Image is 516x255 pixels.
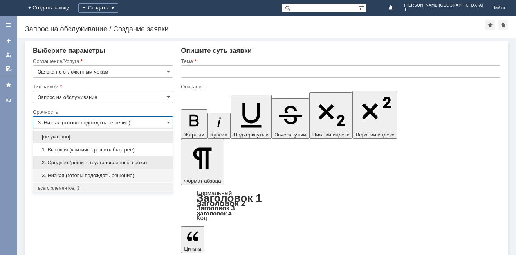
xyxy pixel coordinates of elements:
[181,109,207,139] button: Жирный
[197,215,207,222] a: Код
[197,190,232,196] a: Нормальный
[211,132,227,138] span: Курсив
[197,210,231,217] a: Заголовок 4
[197,199,245,208] a: Заголовок 2
[355,132,394,138] span: Верхний индекс
[231,95,272,139] button: Подчеркнутый
[181,190,500,221] div: Формат абзаца
[78,3,118,13] div: Создать
[38,160,168,166] span: 2. Средняя (решить в установленные сроки)
[272,98,309,139] button: Зачеркнутый
[404,8,483,13] span: 1
[181,84,499,89] div: Описание
[359,4,366,11] span: Расширенный поиск
[181,226,204,253] button: Цитата
[38,172,168,179] span: 3. Низкая (готовы подождать решение)
[184,178,221,184] span: Формат абзаца
[33,47,105,54] span: Выберите параметры
[25,25,485,33] div: Запрос на обслуживание / Создание заявки
[2,48,15,61] a: Мои заявки
[485,20,495,30] div: Добавить в избранное
[2,97,15,104] div: КЗ
[498,20,508,30] div: Сделать домашней страницей
[404,3,483,8] span: [PERSON_NAME][GEOGRAPHIC_DATA]
[234,132,269,138] span: Подчеркнутый
[312,132,350,138] span: Нижний индекс
[33,84,171,89] div: Тип заявки
[181,59,499,64] div: Тема
[2,94,15,107] a: КЗ
[309,92,353,139] button: Нижний индекс
[184,246,201,252] span: Цитата
[2,34,15,47] a: Создать заявку
[352,91,397,139] button: Верхний индекс
[184,132,204,138] span: Жирный
[38,134,168,140] span: [не указано]
[207,113,231,139] button: Курсив
[275,132,306,138] span: Зачеркнутый
[33,59,171,64] div: Соглашение/Услуга
[38,185,168,191] div: всего элементов: 3
[197,205,235,212] a: Заголовок 3
[2,63,15,75] a: Мои согласования
[38,147,168,153] span: 1. Высокая (критично решить быстрее)
[181,139,224,185] button: Формат абзаца
[197,192,262,204] a: Заголовок 1
[181,47,252,54] span: Опишите суть заявки
[33,110,171,115] div: Срочность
